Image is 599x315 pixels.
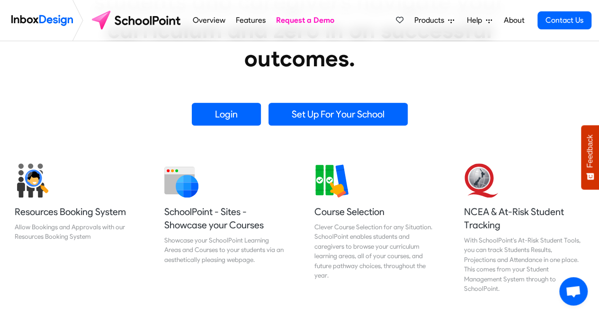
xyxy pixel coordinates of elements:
a: Contact Us [537,11,591,29]
a: Open chat [559,277,588,306]
span: Feedback [586,135,594,168]
a: Request a Demo [274,11,337,30]
span: Products [414,15,448,26]
a: Login [192,103,261,126]
img: 2022_01_13_icon_course_selection.svg [314,163,349,198]
div: Allow Bookings and Approvals with our Resources Booking System [15,222,135,242]
img: schoolpoint logo [87,9,187,32]
span: Help [467,15,486,26]
a: NCEA & At-Risk Student Tracking With SchoolPoint's At-Risk Student Tools, you can track Students ... [456,156,592,301]
h5: Resources Booking System [15,205,135,218]
a: Resources Booking System Allow Bookings and Approvals with our Resources Booking System [7,156,143,301]
a: Features [233,11,268,30]
a: Course Selection Clever Course Selection for any Situation. SchoolPoint enables students and care... [307,156,442,301]
div: Clever Course Selection for any Situation. SchoolPoint enables students and caregivers to browse ... [314,222,435,280]
a: Products [411,11,458,30]
img: 2022_01_12_icon_website.svg [164,163,198,198]
h5: NCEA & At-Risk Student Tracking [464,205,584,232]
div: With SchoolPoint's At-Risk Student Tools, you can track Students Results, Projections and Attenda... [464,235,584,293]
button: Feedback - Show survey [581,125,599,189]
a: Overview [190,11,228,30]
a: Help [463,11,496,30]
img: 2022_01_17_icon_student_search.svg [15,163,49,198]
img: 2022_01_13_icon_nzqa.svg [464,163,498,198]
a: Set Up For Your School [268,103,408,126]
div: Showcase your SchoolPoint Learning Areas and Courses to your students via an aesthetically pleasi... [164,235,285,264]
h5: Course Selection [314,205,435,218]
a: SchoolPoint - Sites - Showcase your Courses Showcase your SchoolPoint Learning Areas and Courses ... [157,156,292,301]
a: About [501,11,527,30]
h5: SchoolPoint - Sites - Showcase your Courses [164,205,285,232]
